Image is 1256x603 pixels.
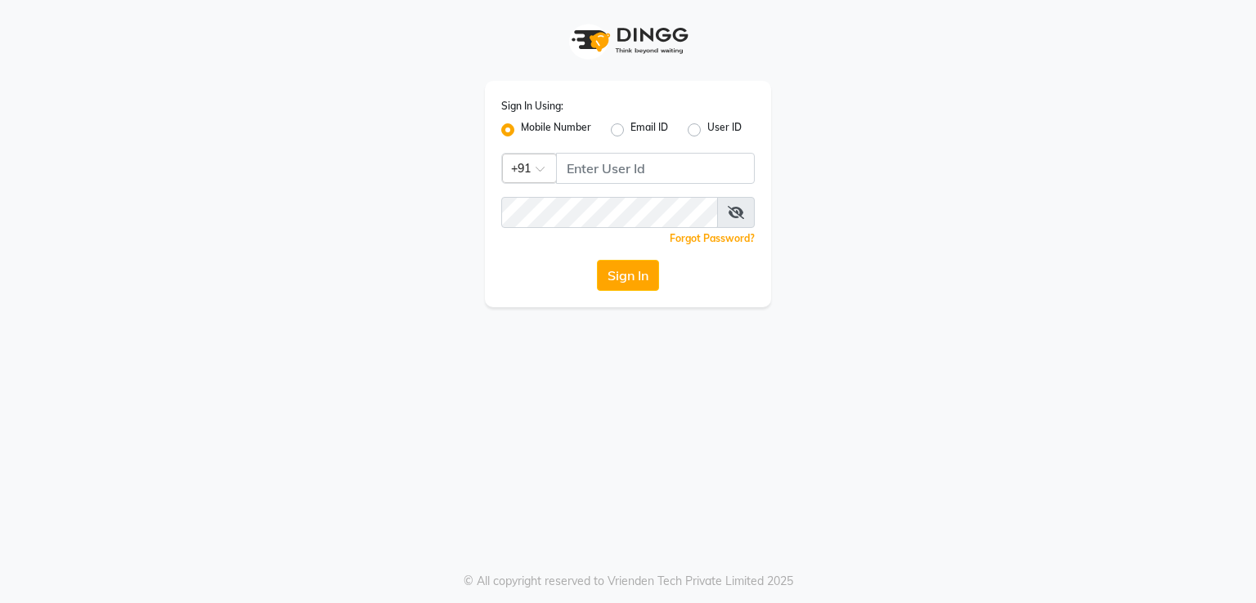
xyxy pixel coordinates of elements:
[556,153,755,184] input: Username
[707,120,742,140] label: User ID
[501,197,718,228] input: Username
[563,16,693,65] img: logo1.svg
[670,232,755,244] a: Forgot Password?
[501,99,563,114] label: Sign In Using:
[597,260,659,291] button: Sign In
[521,120,591,140] label: Mobile Number
[630,120,668,140] label: Email ID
